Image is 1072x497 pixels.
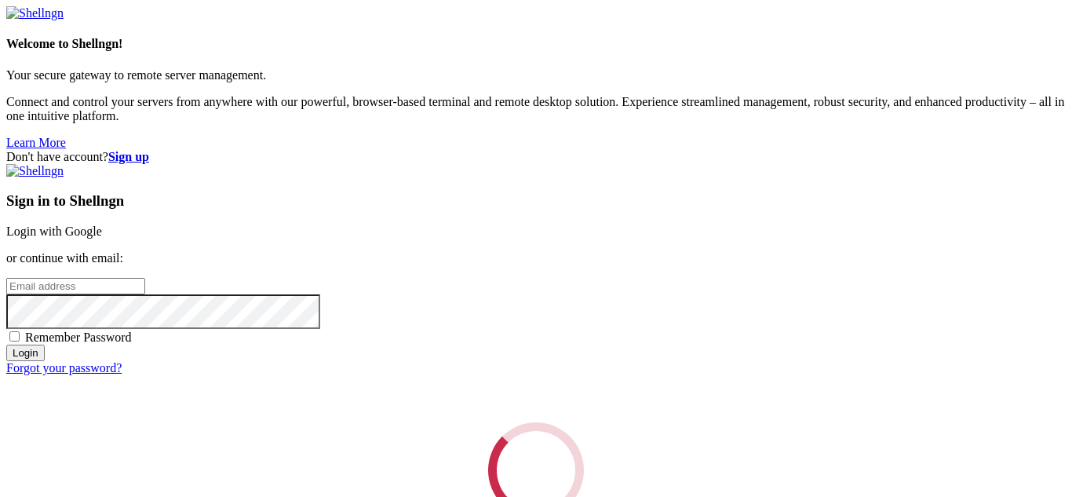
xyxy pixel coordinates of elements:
input: Remember Password [9,331,20,342]
a: Sign up [108,150,149,163]
a: Login with Google [6,225,102,238]
h3: Sign in to Shellngn [6,192,1066,210]
h4: Welcome to Shellngn! [6,37,1066,51]
p: Connect and control your servers from anywhere with our powerful, browser-based terminal and remo... [6,95,1066,123]
img: Shellngn [6,6,64,20]
a: Learn More [6,136,66,149]
input: Login [6,345,45,361]
div: Don't have account? [6,150,1066,164]
img: Shellngn [6,164,64,178]
p: Your secure gateway to remote server management. [6,68,1066,82]
span: Remember Password [25,331,132,344]
a: Forgot your password? [6,361,122,375]
input: Email address [6,278,145,294]
p: or continue with email: [6,251,1066,265]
